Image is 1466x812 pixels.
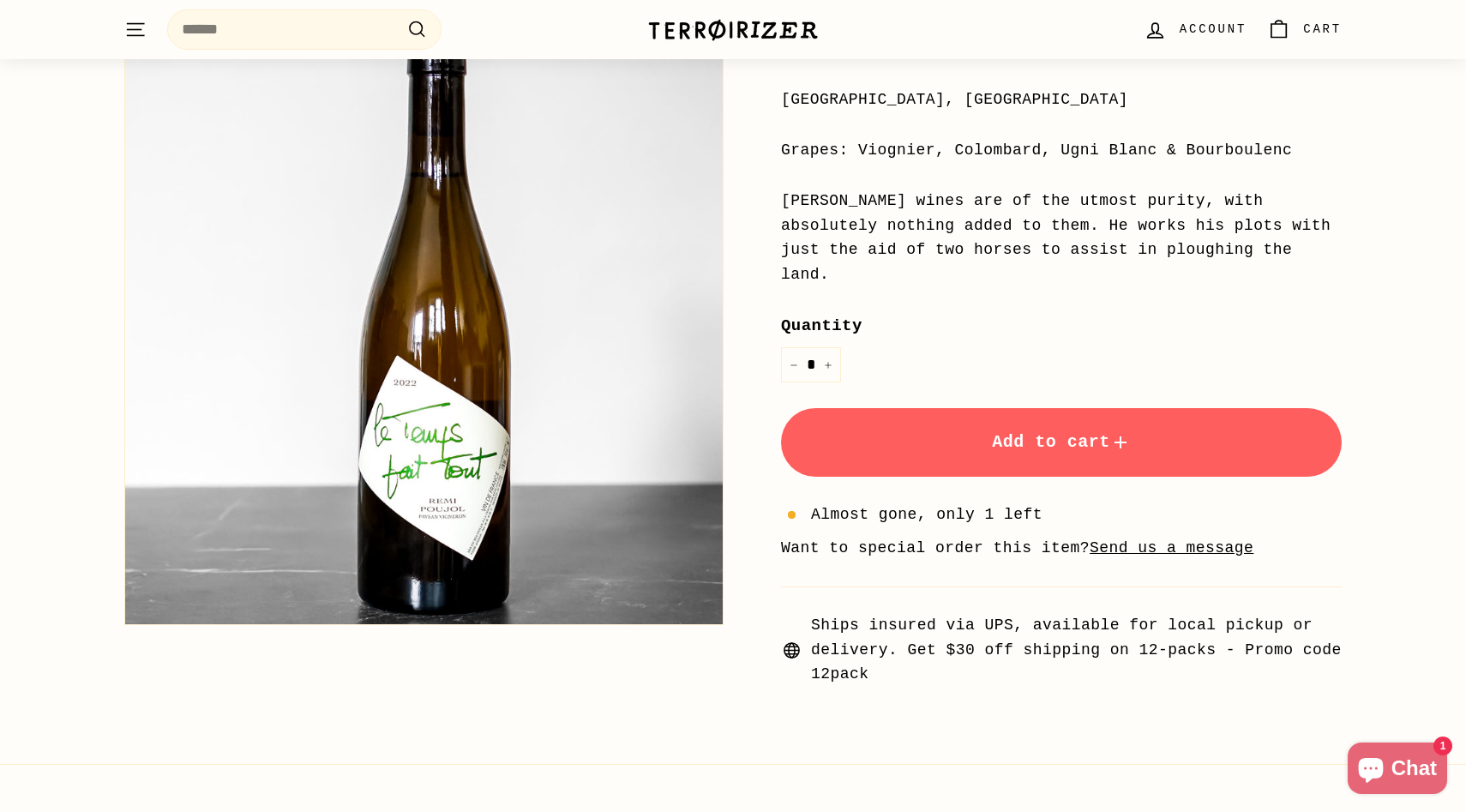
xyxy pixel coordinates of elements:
div: [GEOGRAPHIC_DATA], [GEOGRAPHIC_DATA] [781,87,1342,112]
div: [PERSON_NAME] wines are of the utmost purity, with absolutely nothing added to them. He works his... [781,189,1342,287]
a: Send us a message [1090,539,1253,556]
button: Reduce item quantity by one [781,347,807,382]
span: Ships insured via UPS, available for local pickup or delivery. Get $30 off shipping on 12-packs -... [811,613,1342,687]
a: Account [1133,4,1257,55]
li: Want to special order this item? [781,536,1342,561]
button: Increase item quantity by one [815,347,841,382]
span: Almost gone, only 1 left [811,502,1042,527]
button: Add to cart [781,408,1342,477]
label: Quantity [781,313,1342,339]
span: Account [1180,20,1247,39]
div: Grapes: Viognier, Colombard, Ugni Blanc & Bourboulenc [781,138,1342,163]
input: quantity [781,347,841,382]
inbox-online-store-chat: Shopify online store chat [1343,743,1452,798]
span: Cart [1303,20,1342,39]
span: Add to cart [992,432,1131,452]
a: Cart [1257,4,1352,55]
